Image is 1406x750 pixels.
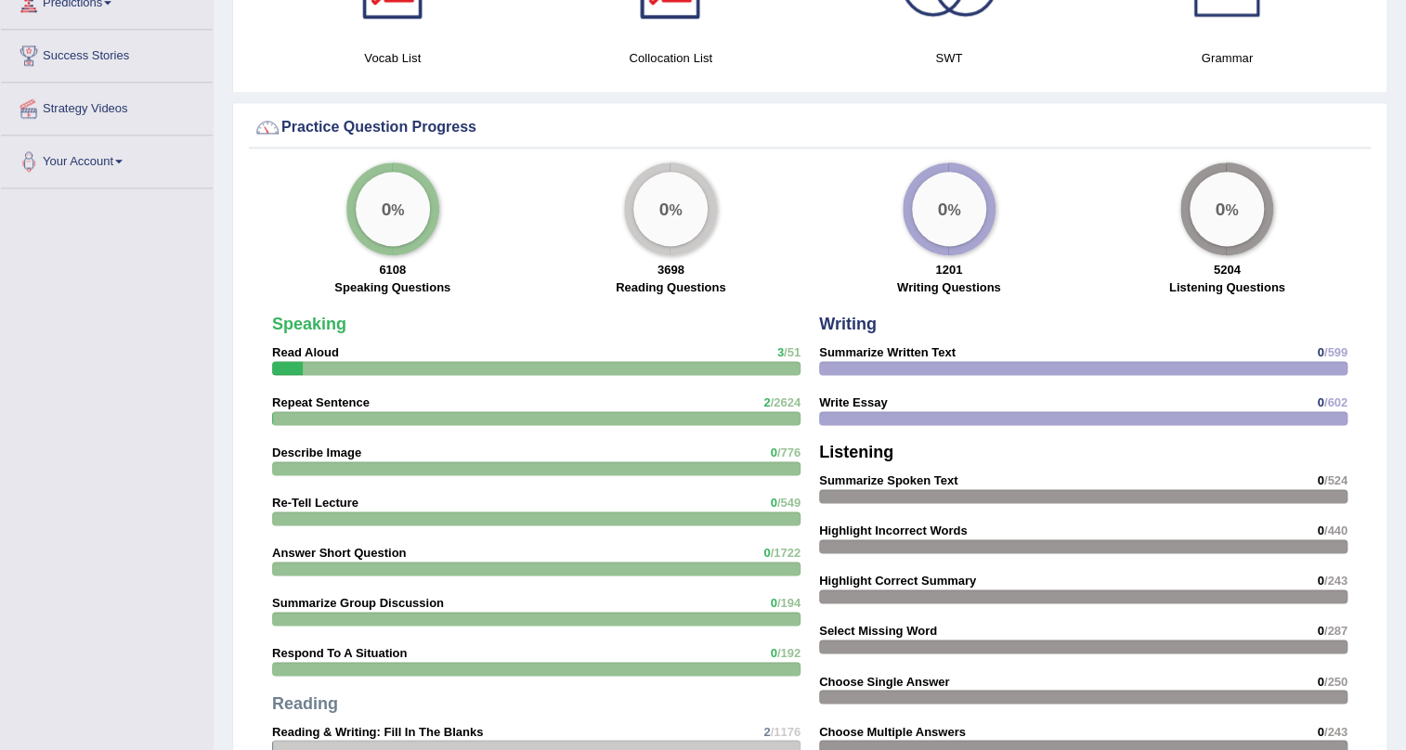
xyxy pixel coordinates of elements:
[272,345,339,359] strong: Read Aloud
[770,546,801,560] span: /1722
[897,278,1001,296] label: Writing Questions
[819,48,1079,68] h4: SWT
[1,136,213,182] a: Your Account
[819,624,937,638] strong: Select Missing Word
[819,724,966,738] strong: Choose Multiple Answers
[819,574,976,588] strong: Highlight Correct Summary
[819,395,887,409] strong: Write Essay
[1216,199,1226,219] big: 0
[1,83,213,129] a: Strategy Videos
[1317,674,1323,688] span: 0
[777,345,784,359] span: 3
[356,172,430,246] div: %
[616,278,725,296] label: Reading Questions
[272,724,483,738] strong: Reading & Writing: Fill In The Blanks
[1214,263,1241,277] strong: 5204
[763,724,770,738] span: 2
[819,443,893,461] strong: Listening
[763,546,770,560] span: 0
[1324,524,1347,537] span: /440
[334,278,450,296] label: Speaking Questions
[819,674,949,688] strong: Choose Single Answer
[1317,345,1323,359] span: 0
[937,199,947,219] big: 0
[770,724,801,738] span: /1176
[272,446,361,459] strong: Describe Image
[770,496,776,510] span: 0
[1317,524,1323,537] span: 0
[770,446,776,459] span: 0
[272,496,358,510] strong: Re-Tell Lecture
[1324,624,1347,638] span: /287
[633,172,708,246] div: %
[819,524,967,537] strong: Highlight Incorrect Words
[770,596,776,610] span: 0
[935,263,962,277] strong: 1201
[659,199,670,219] big: 0
[1317,624,1323,638] span: 0
[819,345,956,359] strong: Summarize Written Text
[1317,473,1323,487] span: 0
[1190,172,1264,246] div: %
[1317,724,1323,738] span: 0
[770,395,801,409] span: /2624
[1098,48,1358,68] h4: Grammar
[770,646,776,660] span: 0
[381,199,391,219] big: 0
[272,596,444,610] strong: Summarize Group Discussion
[1324,395,1347,409] span: /602
[763,395,770,409] span: 2
[272,646,407,660] strong: Respond To A Situation
[272,395,370,409] strong: Repeat Sentence
[1324,724,1347,738] span: /243
[1324,574,1347,588] span: /243
[1169,278,1285,296] label: Listening Questions
[272,693,338,712] strong: Reading
[1324,345,1347,359] span: /599
[819,315,877,333] strong: Writing
[784,345,801,359] span: /51
[777,596,801,610] span: /194
[254,113,1366,141] div: Practice Question Progress
[272,546,406,560] strong: Answer Short Question
[777,646,801,660] span: /192
[1324,674,1347,688] span: /250
[912,172,986,246] div: %
[541,48,801,68] h4: Collocation List
[263,48,523,68] h4: Vocab List
[1,30,213,76] a: Success Stories
[1317,574,1323,588] span: 0
[819,473,957,487] strong: Summarize Spoken Text
[777,496,801,510] span: /549
[379,263,406,277] strong: 6108
[1317,395,1323,409] span: 0
[272,315,346,333] strong: Speaking
[657,263,684,277] strong: 3698
[777,446,801,459] span: /776
[1324,473,1347,487] span: /524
